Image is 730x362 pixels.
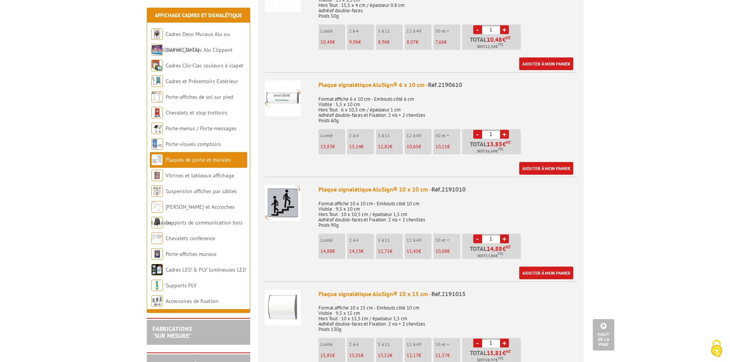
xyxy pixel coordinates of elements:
a: Haut de la page [593,319,614,351]
img: Plaque signalétique AluSign® 6 x 10 cm [265,80,301,116]
p: € [320,39,345,45]
p: 50 et + [435,238,460,243]
span: Soit € [477,148,504,154]
a: Plaques de porte et murales [166,156,231,163]
span: Soit € [477,44,504,50]
sup: TTC [498,43,504,47]
a: Porte-affiches de sol sur pied [166,93,233,100]
a: Ajouter à mon panier [519,267,573,279]
p: 50 et + [435,133,460,138]
a: Cadres Deco Muraux Alu ou [GEOGRAPHIC_DATA] [151,31,230,53]
p: L'unité [320,133,345,138]
p: € [435,353,460,358]
img: Vitrines et tableaux affichage [151,170,163,181]
a: + [500,339,509,347]
p: € [378,39,403,45]
a: + [500,130,509,139]
p: € [349,353,374,358]
sup: TTC [498,147,504,151]
p: € [407,353,431,358]
img: Cadres et Présentoirs Extérieur [151,75,163,87]
p: 12 à 49 [407,342,431,347]
img: Accessoires de fixation [151,295,163,307]
img: Chevalets et stop trottoirs [151,107,163,118]
p: € [320,353,345,358]
p: € [320,144,345,149]
p: Format affiche 6 x 10 cm - Embouts côté 6 cm Visible : 5,5 x 10 cm Hors Tout : 6 x 10,5 cm / épai... [318,91,577,123]
p: 12 à 49 [407,238,431,243]
span: € [502,350,506,356]
span: 8,96 [378,39,387,45]
p: 2 à 4 [349,133,374,138]
p: 5 à 11 [378,342,403,347]
span: 10,88 [435,248,447,254]
p: 5 à 11 [378,133,403,138]
div: Plaque signalétique AluSign® 6 x 10 cm - [318,80,577,89]
p: € [407,39,431,45]
a: FABRICATIONS"Sur Mesure" [153,325,192,339]
p: 5 à 11 [378,238,403,243]
img: Cadres LED & PLV lumineuses LED [151,264,163,275]
a: Ajouter à mon panier [519,57,573,70]
a: - [473,234,482,243]
span: € [502,141,506,147]
span: 15,81 [320,352,332,359]
img: Chevalets conférence [151,233,163,244]
sup: HT [506,140,511,145]
p: € [435,39,460,45]
p: L'unité [320,28,345,34]
span: 17,86 [486,253,495,259]
div: Plaque signalétique AluSign® 10 x 15 cm - [318,290,577,298]
a: Porte-visuels comptoirs [166,141,221,147]
p: € [378,144,403,149]
span: 10,65 [407,143,418,150]
a: Supports de communication bois [166,219,243,226]
img: Cookies (fenêtre modale) [707,339,726,358]
span: 8,07 [407,39,416,45]
p: € [320,249,345,254]
img: Porte-affiches muraux [151,248,163,260]
p: L'unité [320,238,345,243]
a: Chevalets conférence [166,235,215,242]
a: Accessoires de fixation [166,298,218,305]
p: 2 à 4 [349,238,374,243]
p: € [349,249,374,254]
p: € [349,144,374,149]
p: 12 à 49 [407,133,431,138]
span: 15,01 [349,352,361,359]
p: 50 et + [435,28,460,34]
a: + [500,234,509,243]
span: 11,57 [435,352,447,359]
p: Total [464,246,521,259]
span: 10,48 [487,36,502,43]
span: 7,66 [435,39,444,45]
img: Suspension affiches par câbles [151,185,163,197]
span: 11,82 [378,143,390,150]
p: € [378,249,403,254]
span: Soit € [477,253,504,259]
button: Cookies (fenêtre modale) [703,336,730,362]
sup: TTC [498,252,504,256]
p: € [407,144,431,149]
span: 14,88 [320,248,332,254]
a: Cadres LED & PLV lumineuses LED [166,266,246,273]
img: Cimaises et Accroches tableaux [151,201,163,213]
span: 12,17 [407,352,418,359]
img: Plaque signalétique AluSign® 10 x 15 cm [265,290,301,326]
div: Plaque signalétique AluSign® 10 x 10 cm - [318,185,577,194]
span: 13,52 [378,352,390,359]
span: 10,11 [435,143,447,150]
span: Réf.2190610 [428,81,462,88]
img: Cadres Clic-Clac couleurs à clapet [151,60,163,71]
a: Cadres Clic-Clac couleurs à clapet [166,62,243,69]
a: Cadres et Présentoirs Extérieur [166,78,238,85]
a: Ajouter à mon panier [519,162,573,175]
span: 9,96 [349,39,358,45]
span: 14,13 [349,248,361,254]
a: [PERSON_NAME] et Accroches tableaux [151,203,235,226]
a: Porte-menus / Porte-messages [166,125,236,132]
span: Réf.2191015 [431,290,466,298]
p: € [378,353,403,358]
p: Format affiche 10 x 15 cm - Embouts côté 10 cm Visible : 9,5 x 15 cm Hors Tout : 10 x 15,5 cm / é... [318,300,577,332]
p: 2 à 4 [349,28,374,34]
